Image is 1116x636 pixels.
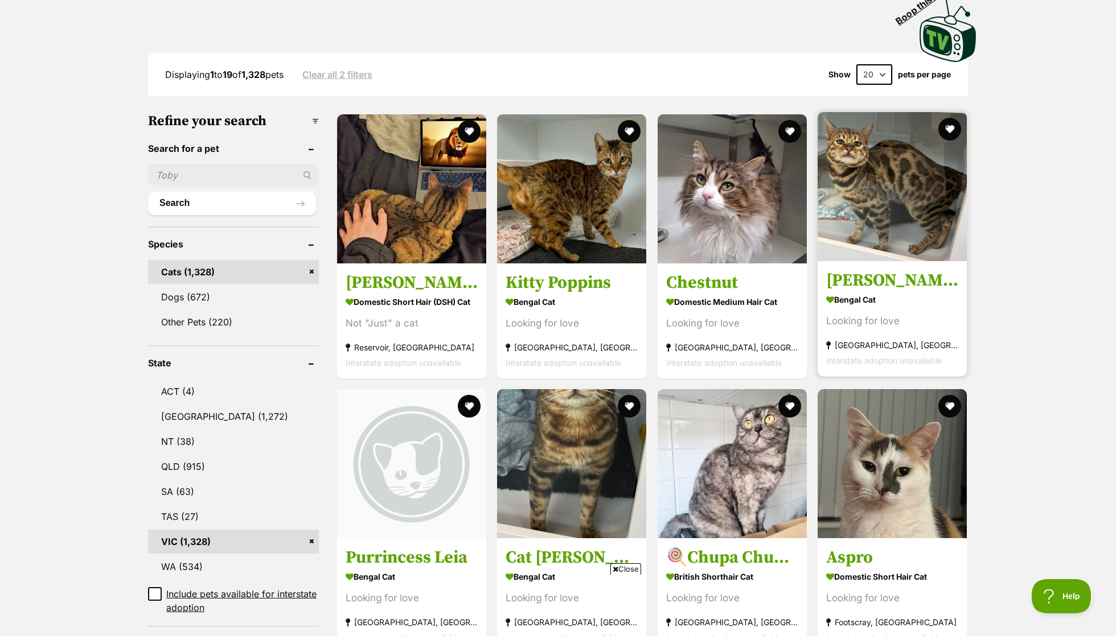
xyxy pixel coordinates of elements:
a: ACT (4) [148,379,319,403]
h3: [PERSON_NAME] [346,271,478,293]
button: Search [148,192,316,214]
strong: Bengal Cat [346,568,478,585]
a: NT (38) [148,429,319,453]
button: favourite [618,120,641,143]
button: favourite [458,120,481,143]
img: 🍭Chupa Chup🍭 - British Shorthair Cat [658,389,807,538]
h3: [PERSON_NAME] [826,269,958,291]
a: QLD (915) [148,455,319,478]
a: Dogs (672) [148,285,319,309]
img: Aspro - Domestic Short Hair Cat [818,389,967,538]
a: WA (534) [148,555,319,579]
button: favourite [458,395,481,418]
strong: Domestic Short Hair (DSH) Cat [346,293,478,309]
header: Species [148,239,319,249]
strong: [GEOGRAPHIC_DATA], [GEOGRAPHIC_DATA] [506,339,638,354]
a: Chestnut Domestic Medium Hair Cat Looking for love [GEOGRAPHIC_DATA], [GEOGRAPHIC_DATA] Interstat... [658,263,807,378]
button: favourite [938,395,961,418]
div: Looking for love [826,590,958,606]
span: Show [828,70,851,79]
button: favourite [618,395,641,418]
span: Interstate adoption unavailable [666,357,782,367]
strong: Reservoir, [GEOGRAPHIC_DATA] [346,339,478,354]
button: favourite [938,118,961,141]
span: Interstate adoption unavailable [346,357,461,367]
span: Interstate adoption unavailable [826,355,942,365]
div: Looking for love [666,315,798,331]
span: Include pets available for interstate adoption [166,587,319,614]
header: State [148,358,319,368]
strong: Bengal Cat [506,568,638,585]
header: Search for a pet [148,143,319,154]
div: Not "Just" a cat [346,315,478,331]
h3: Refine your search [148,113,319,129]
h3: Aspro [826,547,958,568]
iframe: Advertisement [351,579,765,630]
a: [PERSON_NAME] Domestic Short Hair (DSH) Cat Not "Just" a cat Reservoir, [GEOGRAPHIC_DATA] Interst... [337,263,486,378]
input: Toby [148,164,319,186]
strong: 1 [210,69,214,80]
span: Displaying to of pets [165,69,284,80]
a: Clear all 2 filters [302,69,372,80]
span: Interstate adoption unavailable [506,357,621,367]
a: [GEOGRAPHIC_DATA] (1,272) [148,404,319,428]
img: Cat Damon - Bengal Cat [497,389,646,538]
a: Other Pets (220) [148,310,319,334]
a: SA (63) [148,480,319,503]
a: VIC (1,328) [148,530,319,554]
img: Sasha - Domestic Short Hair (DSH) Cat [337,114,486,263]
strong: 1,328 [241,69,265,80]
strong: [GEOGRAPHIC_DATA], [GEOGRAPHIC_DATA] [666,339,798,354]
div: Looking for love [346,590,478,606]
button: favourite [778,120,801,143]
label: pets per page [898,70,951,79]
a: Include pets available for interstate adoption [148,587,319,614]
img: Chestnut - Domestic Medium Hair Cat [658,114,807,263]
a: TAS (27) [148,505,319,528]
a: Kitty Poppins Bengal Cat Looking for love [GEOGRAPHIC_DATA], [GEOGRAPHIC_DATA] Interstate adoptio... [497,263,646,378]
img: Neville Furrbottom - Bengal Cat [818,112,967,261]
div: Looking for love [506,315,638,331]
h3: Cat [PERSON_NAME] [506,547,638,568]
strong: [GEOGRAPHIC_DATA], [GEOGRAPHIC_DATA] [826,337,958,352]
a: Cats (1,328) [148,260,319,284]
iframe: Help Scout Beacon - Open [1032,579,1093,613]
strong: Bengal Cat [826,291,958,307]
h3: Purrincess Leia [346,547,478,568]
strong: Domestic Medium Hair Cat [666,293,798,309]
strong: Footscray, [GEOGRAPHIC_DATA] [826,614,958,630]
a: [PERSON_NAME] Bengal Cat Looking for love [GEOGRAPHIC_DATA], [GEOGRAPHIC_DATA] Interstate adoptio... [818,261,967,376]
img: Kitty Poppins - Bengal Cat [497,114,646,263]
div: Looking for love [666,590,798,606]
button: favourite [778,395,801,418]
h3: Chestnut [666,271,798,293]
h3: 🍭Chupa Chup🍭 [666,547,798,568]
strong: British Shorthair Cat [666,568,798,585]
strong: [GEOGRAPHIC_DATA], [GEOGRAPHIC_DATA] [346,614,478,630]
div: Looking for love [826,313,958,328]
span: Close [610,563,641,575]
strong: [GEOGRAPHIC_DATA], [GEOGRAPHIC_DATA] [666,614,798,630]
strong: Bengal Cat [506,293,638,309]
strong: Domestic Short Hair Cat [826,568,958,585]
h3: Kitty Poppins [506,271,638,293]
strong: 19 [223,69,232,80]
